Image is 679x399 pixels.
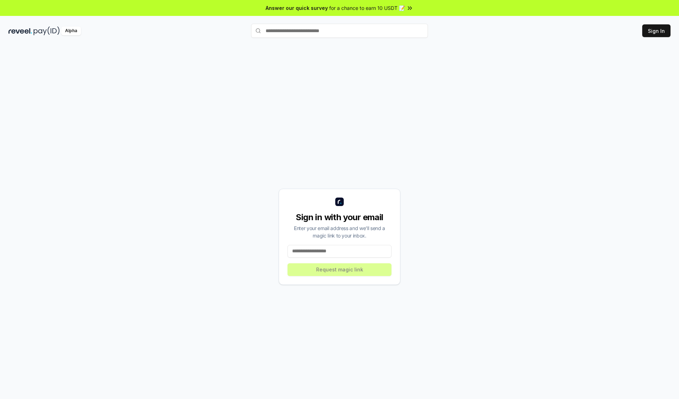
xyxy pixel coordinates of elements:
div: Sign in with your email [288,212,391,223]
img: pay_id [34,27,60,35]
div: Alpha [61,27,81,35]
div: Enter your email address and we’ll send a magic link to your inbox. [288,224,391,239]
button: Sign In [642,24,671,37]
img: reveel_dark [8,27,32,35]
span: for a chance to earn 10 USDT 📝 [329,4,405,12]
img: logo_small [335,198,344,206]
span: Answer our quick survey [266,4,328,12]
